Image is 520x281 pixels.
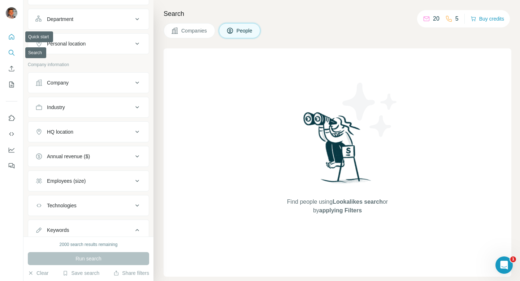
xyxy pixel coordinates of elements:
[300,110,375,191] img: Surfe Illustration - Woman searching with binoculars
[6,30,17,43] button: Quick start
[510,256,516,262] span: 1
[47,226,69,234] div: Keywords
[28,99,149,116] button: Industry
[6,112,17,125] button: Use Surfe on LinkedIn
[6,62,17,75] button: Enrich CSV
[164,9,511,19] h4: Search
[47,153,90,160] div: Annual revenue ($)
[6,159,17,172] button: Feedback
[28,123,149,140] button: HQ location
[338,77,403,142] img: Surfe Illustration - Stars
[47,79,69,86] div: Company
[279,198,395,215] span: Find people using or by
[113,269,149,277] button: Share filters
[6,7,17,19] img: Avatar
[237,27,253,34] span: People
[28,61,149,68] p: Company information
[433,14,439,23] p: 20
[495,256,513,274] iframe: Intercom live chat
[6,46,17,59] button: Search
[6,143,17,156] button: Dashboard
[62,269,99,277] button: Save search
[181,27,208,34] span: Companies
[47,40,86,47] div: Personal location
[333,199,383,205] span: Lookalikes search
[47,202,77,209] div: Technologies
[47,177,86,185] div: Employees (size)
[28,148,149,165] button: Annual revenue ($)
[6,127,17,140] button: Use Surfe API
[28,221,149,242] button: Keywords
[471,14,504,24] button: Buy credits
[28,35,149,52] button: Personal location
[28,172,149,190] button: Employees (size)
[47,104,65,111] div: Industry
[28,10,149,28] button: Department
[455,14,459,23] p: 5
[28,74,149,91] button: Company
[47,128,73,135] div: HQ location
[6,78,17,91] button: My lists
[319,207,362,213] span: applying Filters
[60,241,118,248] div: 2000 search results remaining
[28,269,48,277] button: Clear
[28,197,149,214] button: Technologies
[47,16,73,23] div: Department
